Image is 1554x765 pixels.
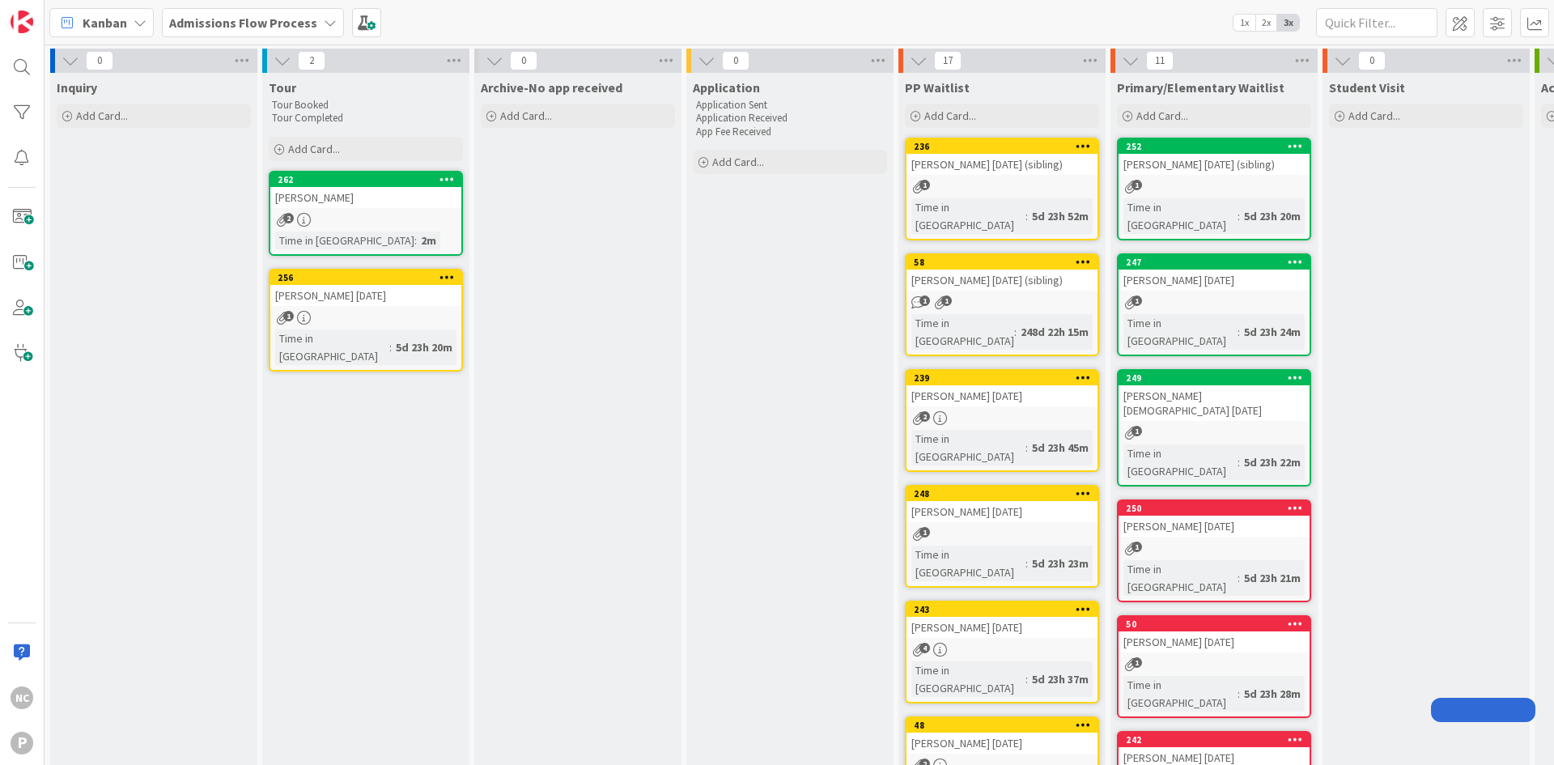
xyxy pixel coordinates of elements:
div: Time in [GEOGRAPHIC_DATA] [1123,676,1238,712]
div: 48 [906,718,1098,733]
span: Kanban [83,13,127,32]
span: : [1238,685,1240,703]
span: 17 [934,51,962,70]
div: 236 [906,139,1098,154]
div: 249 [1126,372,1310,384]
div: 249 [1119,371,1310,385]
div: 5d 23h 52m [1028,207,1093,225]
div: 5d 23h 22m [1240,453,1305,471]
div: 58 [906,255,1098,270]
div: 248 [906,487,1098,501]
span: 0 [86,51,113,70]
div: Time in [GEOGRAPHIC_DATA] [911,198,1025,234]
div: [PERSON_NAME] [DATE] [906,617,1098,638]
div: [PERSON_NAME] [DATE] [906,501,1098,522]
span: Add Card... [712,155,764,169]
span: 0 [722,51,749,70]
div: 248 [914,488,1098,499]
span: : [389,338,392,356]
p: Tour Booked [272,99,460,112]
p: Application Sent [696,99,884,112]
span: Add Card... [76,108,128,123]
span: Student Visit [1329,79,1405,96]
div: 58[PERSON_NAME] [DATE] (sibling) [906,255,1098,291]
div: 236 [914,141,1098,152]
img: Visit kanbanzone.com [11,11,33,33]
span: : [1025,207,1028,225]
span: : [1025,670,1028,688]
span: PP Waitlist [905,79,970,96]
div: 5d 23h 45m [1028,439,1093,457]
div: [PERSON_NAME] [DATE] (sibling) [906,154,1098,175]
span: 2x [1255,15,1277,31]
span: 2 [283,213,294,223]
span: Primary/Elementary Waitlist [1117,79,1284,96]
div: 239[PERSON_NAME] [DATE] [906,371,1098,406]
span: : [414,232,417,249]
div: 262[PERSON_NAME] [270,172,461,208]
div: 248d 22h 15m [1017,323,1093,341]
div: 236[PERSON_NAME] [DATE] (sibling) [906,139,1098,175]
div: 243 [906,602,1098,617]
span: 1 [283,311,294,321]
div: [PERSON_NAME] [DATE] [1119,516,1310,537]
div: [PERSON_NAME] [DATE] [906,733,1098,754]
div: [PERSON_NAME] [270,187,461,208]
div: 247 [1126,257,1310,268]
span: Archive-No app received [481,79,622,96]
div: 250 [1126,503,1310,514]
span: Add Card... [500,108,552,123]
div: P [11,732,33,754]
div: [PERSON_NAME] [DATE] [1119,631,1310,652]
div: 248[PERSON_NAME] [DATE] [906,487,1098,522]
span: 1 [1132,295,1142,306]
span: 3x [1277,15,1299,31]
div: Time in [GEOGRAPHIC_DATA] [911,661,1025,697]
div: Time in [GEOGRAPHIC_DATA] [275,232,414,249]
p: App Fee Received [696,125,884,138]
p: Tour Completed [272,112,460,125]
span: 1 [1132,657,1142,668]
span: : [1238,453,1240,471]
span: Add Card... [288,142,340,156]
div: [PERSON_NAME] [DATE] (sibling) [906,270,1098,291]
span: 0 [510,51,537,70]
div: Time in [GEOGRAPHIC_DATA] [275,329,389,365]
input: Quick Filter... [1316,8,1437,37]
span: 1 [941,295,952,306]
div: Time in [GEOGRAPHIC_DATA] [1123,314,1238,350]
span: 1 [919,527,930,538]
b: Admissions Flow Process [169,15,317,31]
div: 250 [1119,501,1310,516]
div: 262 [278,174,461,185]
span: 1 [1132,426,1142,436]
span: Add Card... [1348,108,1400,123]
div: 256 [278,272,461,283]
div: 50 [1119,617,1310,631]
div: 247[PERSON_NAME] [DATE] [1119,255,1310,291]
span: 11 [1146,51,1174,70]
div: 252 [1126,141,1310,152]
div: 252[PERSON_NAME] [DATE] (sibling) [1119,139,1310,175]
span: 1 [1132,542,1142,552]
div: 239 [914,372,1098,384]
span: : [1238,207,1240,225]
div: 50[PERSON_NAME] [DATE] [1119,617,1310,652]
span: Add Card... [1136,108,1188,123]
div: 48[PERSON_NAME] [DATE] [906,718,1098,754]
span: Add Card... [924,108,976,123]
span: : [1014,323,1017,341]
div: 5d 23h 23m [1028,555,1093,572]
div: 249[PERSON_NAME][DEMOGRAPHIC_DATA] [DATE] [1119,371,1310,421]
span: 1 [919,295,930,306]
div: [PERSON_NAME] [DATE] [270,285,461,306]
span: : [1238,569,1240,587]
span: 1 [919,180,930,190]
span: Inquiry [57,79,97,96]
div: [PERSON_NAME] [DATE] [906,385,1098,406]
div: [PERSON_NAME][DEMOGRAPHIC_DATA] [DATE] [1119,385,1310,421]
div: 239 [906,371,1098,385]
div: 247 [1119,255,1310,270]
div: [PERSON_NAME] [DATE] [1119,270,1310,291]
div: NC [11,686,33,709]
